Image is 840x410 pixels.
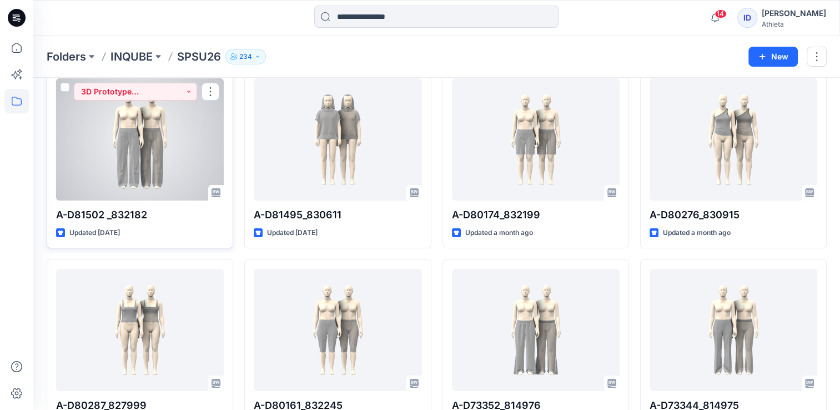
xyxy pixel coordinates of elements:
[254,269,421,391] a: A-D80161_832245
[110,49,153,64] a: INQUBE
[47,49,86,64] a: Folders
[225,49,266,64] button: 234
[177,49,221,64] p: SPSU26
[56,269,224,391] a: A-D80287_827999
[267,227,318,239] p: Updated [DATE]
[762,7,826,20] div: [PERSON_NAME]
[56,207,224,223] p: A-D81502 _832182
[452,269,620,391] a: A-D73352_814976
[69,227,120,239] p: Updated [DATE]
[748,47,798,67] button: New
[254,207,421,223] p: A-D81495_830611
[56,78,224,201] a: A-D81502 _832182
[254,78,421,201] a: A-D81495_830611
[452,78,620,201] a: A-D80174_832199
[737,8,757,28] div: ID
[465,227,533,239] p: Updated a month ago
[762,20,826,28] div: Athleta
[715,9,727,18] span: 14
[650,78,817,201] a: A-D80276_830915
[663,227,731,239] p: Updated a month ago
[650,207,817,223] p: A-D80276_830915
[452,207,620,223] p: A-D80174_832199
[650,269,817,391] a: A-D73344_814975
[239,51,252,63] p: 234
